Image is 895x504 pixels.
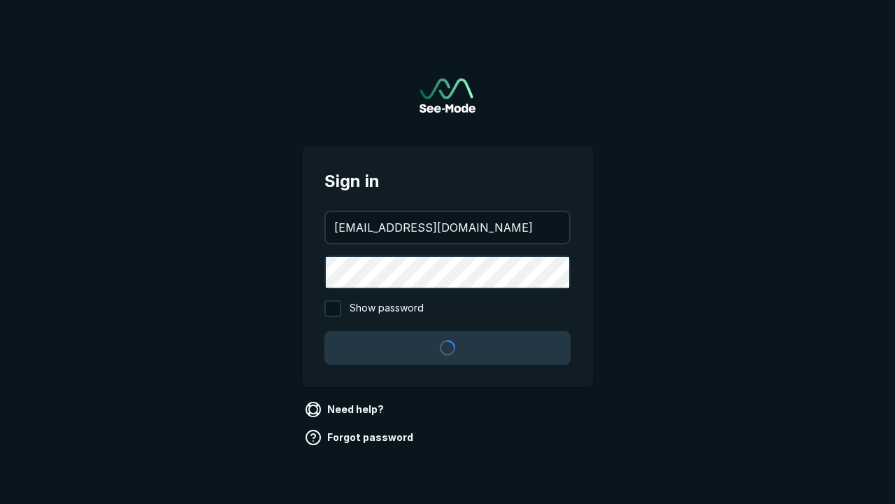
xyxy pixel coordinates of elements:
a: Need help? [302,398,389,421]
input: your@email.com [326,212,569,243]
a: Forgot password [302,426,419,449]
a: Go to sign in [420,78,475,113]
span: Show password [350,300,424,317]
span: Sign in [324,169,571,194]
img: See-Mode Logo [420,78,475,113]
